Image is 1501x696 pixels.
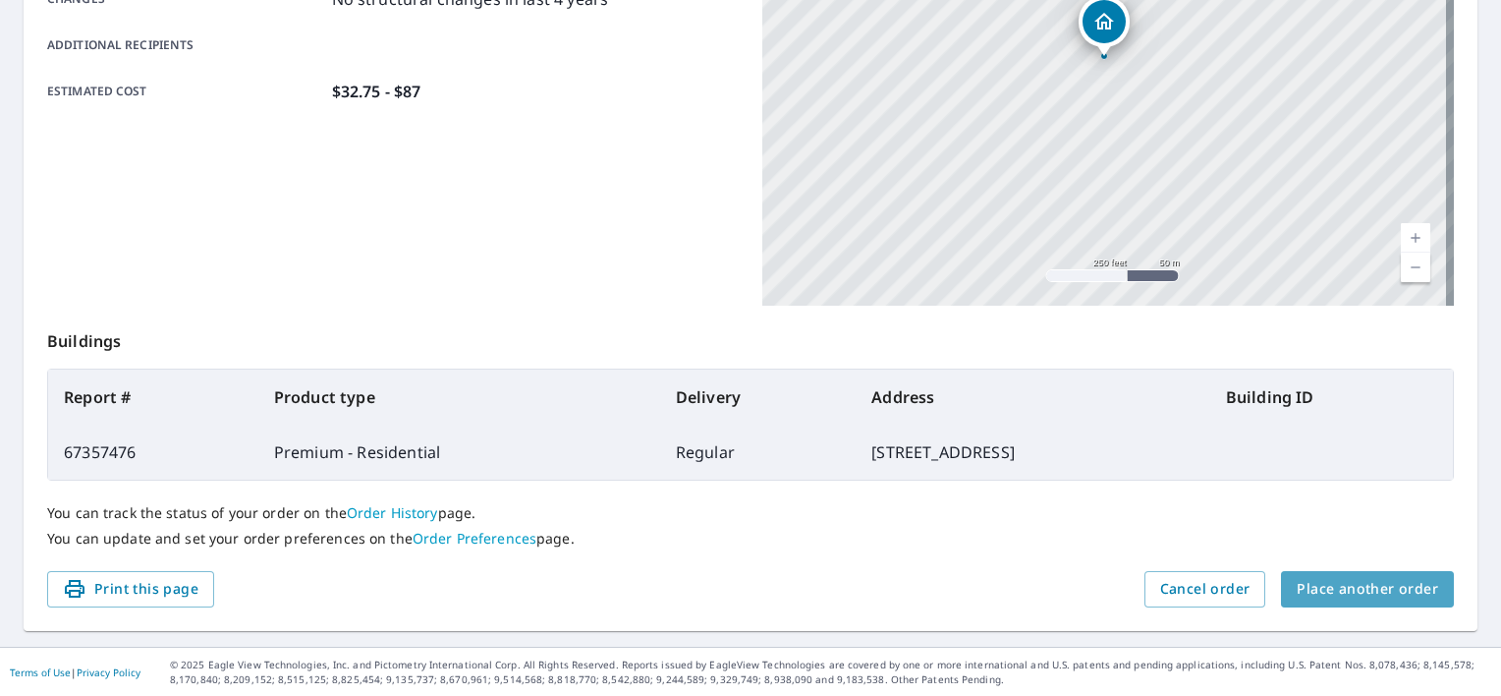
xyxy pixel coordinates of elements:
[856,370,1210,425] th: Address
[47,306,1454,369] p: Buildings
[1160,577,1251,602] span: Cancel order
[47,80,324,103] p: Estimated cost
[660,425,857,480] td: Regular
[47,504,1454,522] p: You can track the status of your order on the page.
[77,666,140,679] a: Privacy Policy
[1401,253,1430,282] a: Current Level 17, Zoom Out
[258,425,660,480] td: Premium - Residential
[170,658,1491,687] p: © 2025 Eagle View Technologies, Inc. and Pictometry International Corp. All Rights Reserved. Repo...
[48,370,258,425] th: Report #
[47,530,1454,548] p: You can update and set your order preferences on the page.
[856,425,1210,480] td: [STREET_ADDRESS]
[258,370,660,425] th: Product type
[1297,577,1438,602] span: Place another order
[48,425,258,480] td: 67357476
[1281,571,1454,608] button: Place another order
[413,529,536,548] a: Order Preferences
[1401,223,1430,253] a: Current Level 17, Zoom In
[1210,370,1453,425] th: Building ID
[1144,571,1266,608] button: Cancel order
[47,571,214,608] button: Print this page
[347,503,438,522] a: Order History
[10,666,71,679] a: Terms of Use
[10,667,140,678] p: |
[332,80,421,103] p: $32.75 - $87
[660,370,857,425] th: Delivery
[63,577,198,602] span: Print this page
[47,36,324,54] p: Additional recipients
